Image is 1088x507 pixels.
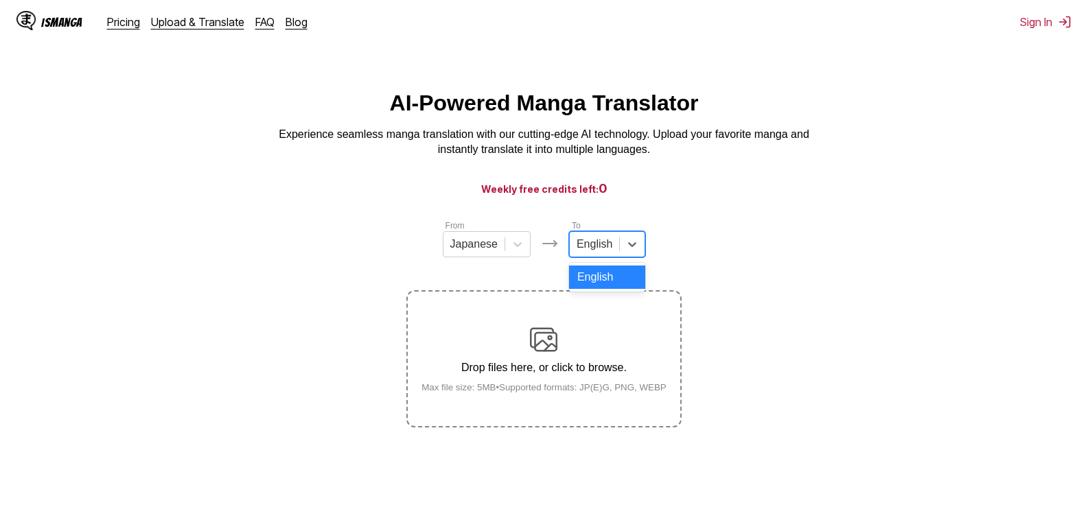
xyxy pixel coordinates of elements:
[542,235,558,252] img: Languages icon
[569,266,645,289] div: English
[445,221,465,231] label: From
[410,382,678,392] small: Max file size: 5MB • Supported formats: JP(E)G, PNG, WEBP
[33,180,1055,197] h3: Weekly free credits left:
[16,11,107,33] a: IsManga LogoIsManga
[1058,15,1072,29] img: Sign out
[151,15,244,29] a: Upload & Translate
[41,16,82,29] div: IsManga
[1020,15,1072,29] button: Sign In
[16,11,36,30] img: IsManga Logo
[107,15,140,29] a: Pricing
[572,221,581,231] label: To
[270,127,819,158] p: Experience seamless manga translation with our cutting-edge AI technology. Upload your favorite m...
[599,181,607,196] span: 0
[410,362,678,374] p: Drop files here, or click to browse.
[255,15,275,29] a: FAQ
[390,91,699,116] h1: AI-Powered Manga Translator
[286,15,308,29] a: Blog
